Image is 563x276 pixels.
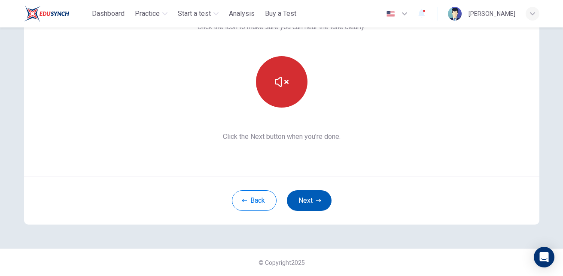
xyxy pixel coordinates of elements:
[287,190,332,211] button: Next
[262,6,300,21] button: Buy a Test
[534,247,554,267] div: Open Intercom Messenger
[24,5,89,22] a: ELTC logo
[135,9,160,19] span: Practice
[448,7,462,21] img: Profile picture
[178,9,211,19] span: Start a test
[225,6,258,21] button: Analysis
[131,6,171,21] button: Practice
[265,9,296,19] span: Buy a Test
[469,9,515,19] div: [PERSON_NAME]
[88,6,128,21] button: Dashboard
[92,9,125,19] span: Dashboard
[232,190,277,211] button: Back
[229,9,255,19] span: Analysis
[385,11,396,17] img: en
[24,5,69,22] img: ELTC logo
[174,6,222,21] button: Start a test
[198,132,365,142] span: Click the Next button when you’re done.
[259,259,305,266] span: © Copyright 2025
